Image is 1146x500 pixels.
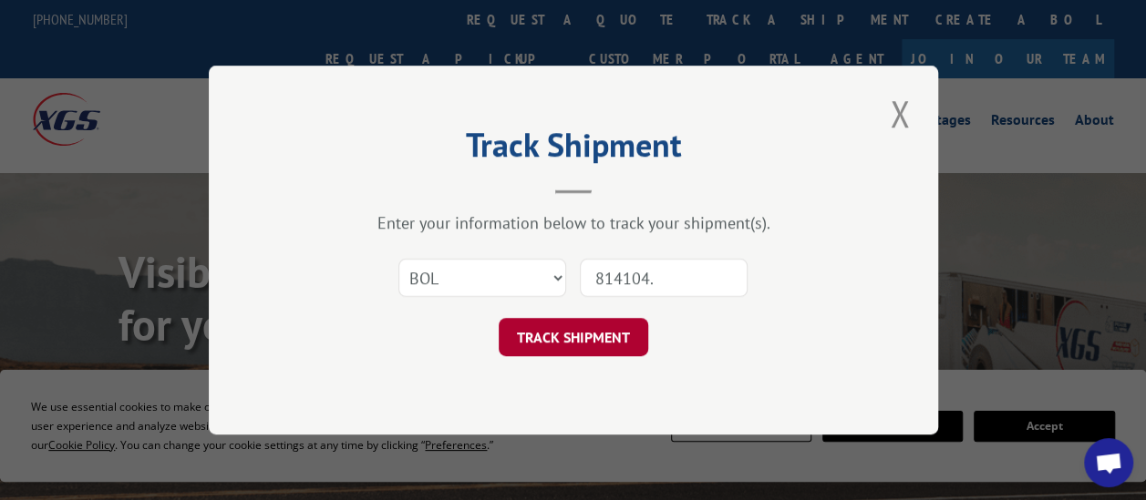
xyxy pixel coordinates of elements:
[884,88,915,138] button: Close modal
[300,212,847,233] div: Enter your information below to track your shipment(s).
[499,318,648,356] button: TRACK SHIPMENT
[580,259,748,297] input: Number(s)
[300,132,847,167] h2: Track Shipment
[1084,438,1133,487] a: Open chat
